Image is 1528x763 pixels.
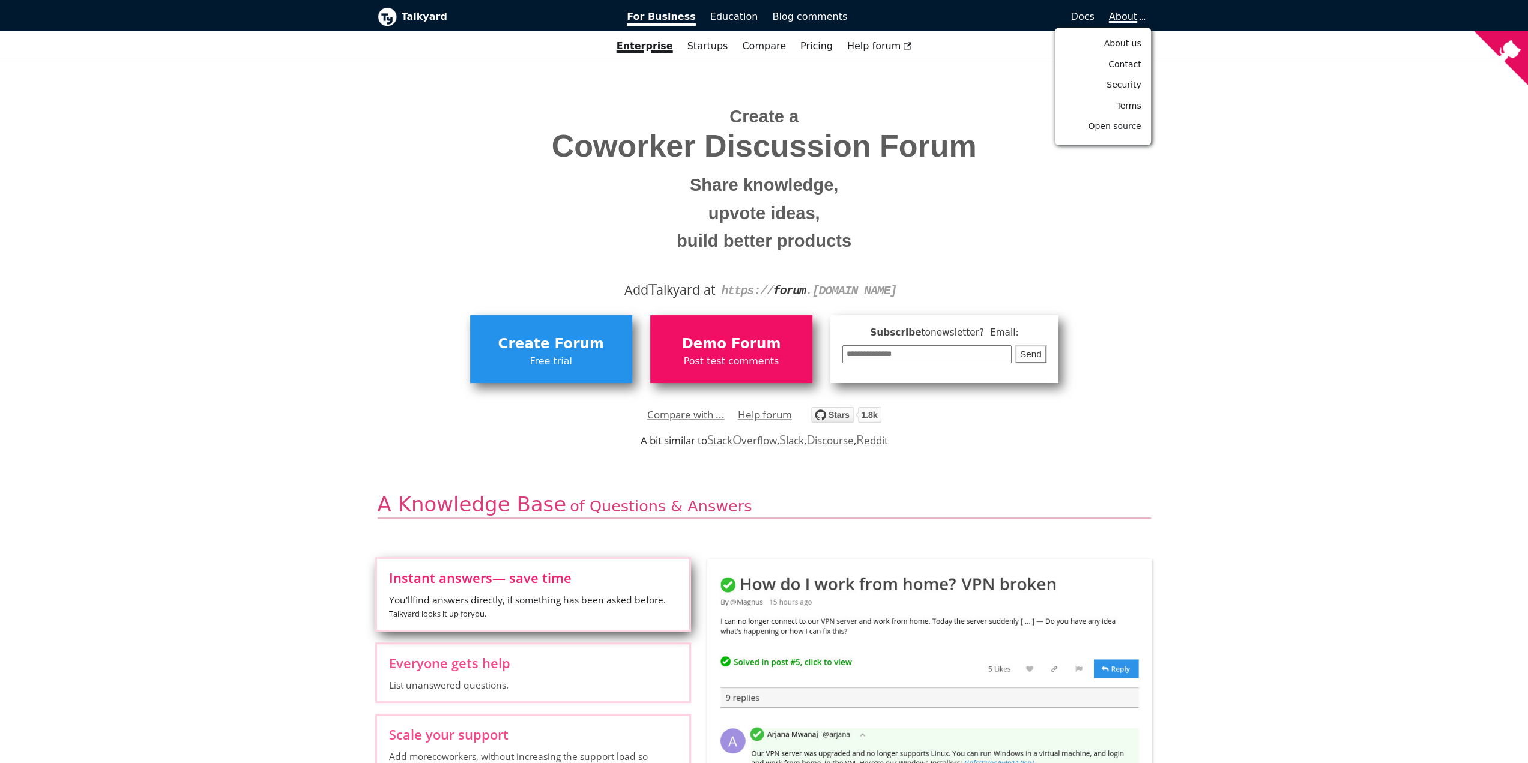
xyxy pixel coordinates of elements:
[387,227,1142,255] small: build better products
[779,433,803,447] a: Slack
[793,36,840,56] a: Pricing
[648,278,657,300] span: T
[570,497,752,515] span: of Questions & Answers
[1060,55,1146,74] a: Contact
[378,7,611,26] a: Talkyard logoTalkyard
[806,431,815,448] span: D
[389,728,677,741] span: Scale your support
[738,406,792,424] a: Help forum
[773,284,806,298] strong: forum
[627,11,696,26] span: For Business
[710,11,758,22] span: Education
[402,9,611,25] b: Talkyard
[387,129,1142,163] span: Coworker Discussion Forum
[1060,34,1146,53] a: About us
[732,431,742,448] span: O
[856,431,864,448] span: R
[389,678,677,692] span: List unanswered questions.
[620,7,703,27] a: For Business
[1060,97,1146,115] a: Terms
[921,327,1018,338] span: to newsletter ? Email:
[476,354,626,369] span: Free trial
[729,107,799,126] span: Create a
[389,608,486,619] small: Talkyard looks it up for you .
[742,40,786,52] a: Compare
[856,433,887,447] a: Reddit
[387,280,1142,300] div: Add alkyard at
[1088,121,1141,131] span: Open source
[772,11,847,22] span: Blog comments
[387,171,1142,199] small: Share knowledge,
[389,593,677,621] span: You'll find answers directly, if something has been asked before.
[378,7,397,26] img: Talkyard logo
[680,36,735,56] a: Startups
[1109,11,1144,22] a: About
[847,40,912,52] span: Help forum
[779,431,786,448] span: S
[840,36,919,56] a: Help forum
[1015,345,1046,364] button: Send
[647,406,725,424] a: Compare with ...
[703,7,766,27] a: Education
[765,7,854,27] a: Blog comments
[811,407,881,423] img: talkyard.svg
[387,199,1142,228] small: upvote ideas,
[707,431,714,448] span: S
[1116,101,1141,110] span: Terms
[811,409,881,426] a: Star debiki/talkyard on GitHub
[389,571,677,584] span: Instant answers — save time
[470,315,632,382] a: Create ForumFree trial
[1107,80,1141,89] span: Security
[650,315,812,382] a: Demo ForumPost test comments
[1104,38,1141,48] span: About us
[806,433,854,447] a: Discourse
[476,333,626,355] span: Create Forum
[378,492,1151,519] h2: A Knowledge Base
[389,656,677,669] span: Everyone gets help
[656,354,806,369] span: Post test comments
[609,36,680,56] a: Enterprise
[707,433,778,447] a: StackOverflow
[1108,59,1141,69] span: Contact
[854,7,1102,27] a: Docs
[1071,11,1094,22] span: Docs
[721,284,896,298] code: https:// . [DOMAIN_NAME]
[842,325,1046,340] span: Subscribe
[1060,76,1146,94] a: Security
[1060,117,1146,136] a: Open source
[656,333,806,355] span: Demo Forum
